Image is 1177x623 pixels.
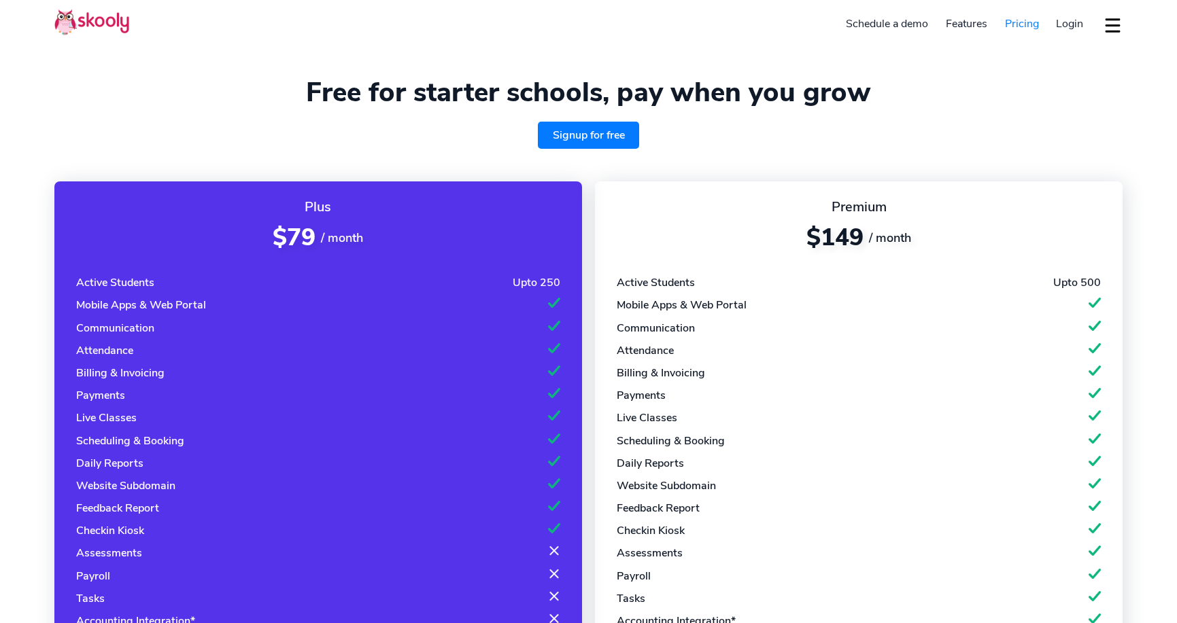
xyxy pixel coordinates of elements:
[54,76,1123,109] h1: Free for starter schools, pay when you grow
[1005,16,1039,31] span: Pricing
[76,321,154,336] div: Communication
[617,546,683,560] div: Assessments
[617,433,725,448] div: Scheduling & Booking
[76,546,142,560] div: Assessments
[76,478,175,493] div: Website Subdomain
[869,230,911,246] span: / month
[617,456,684,471] div: Daily Reports
[996,13,1048,35] a: Pricing
[617,410,677,425] div: Live Classes
[76,569,110,584] div: Payroll
[617,275,695,290] div: Active Students
[321,230,363,246] span: / month
[617,569,651,584] div: Payroll
[617,523,685,538] div: Checkin Kiosk
[538,122,640,149] a: Signup for free
[76,366,165,380] div: Billing & Invoicing
[617,501,700,516] div: Feedback Report
[617,366,705,380] div: Billing & Invoicing
[806,221,864,253] span: $149
[617,298,747,313] div: Mobile Apps & Web Portal
[617,198,1101,216] div: Premium
[617,321,695,336] div: Communication
[1053,275,1101,290] div: Upto 500
[273,221,315,253] span: $79
[76,298,206,313] div: Mobile Apps & Web Portal
[76,523,144,538] div: Checkin Kiosk
[76,501,159,516] div: Feedback Report
[838,13,938,35] a: Schedule a demo
[617,478,716,493] div: Website Subdomain
[1047,13,1092,35] a: Login
[76,410,137,425] div: Live Classes
[76,275,154,290] div: Active Students
[76,343,133,358] div: Attendance
[1103,10,1123,41] button: dropdown menu
[513,275,560,290] div: Upto 250
[76,591,105,606] div: Tasks
[76,456,143,471] div: Daily Reports
[76,433,184,448] div: Scheduling & Booking
[1056,16,1083,31] span: Login
[937,13,996,35] a: Features
[617,343,674,358] div: Attendance
[76,388,125,403] div: Payments
[54,9,129,35] img: Skooly
[76,198,560,216] div: Plus
[617,388,666,403] div: Payments
[617,591,645,606] div: Tasks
